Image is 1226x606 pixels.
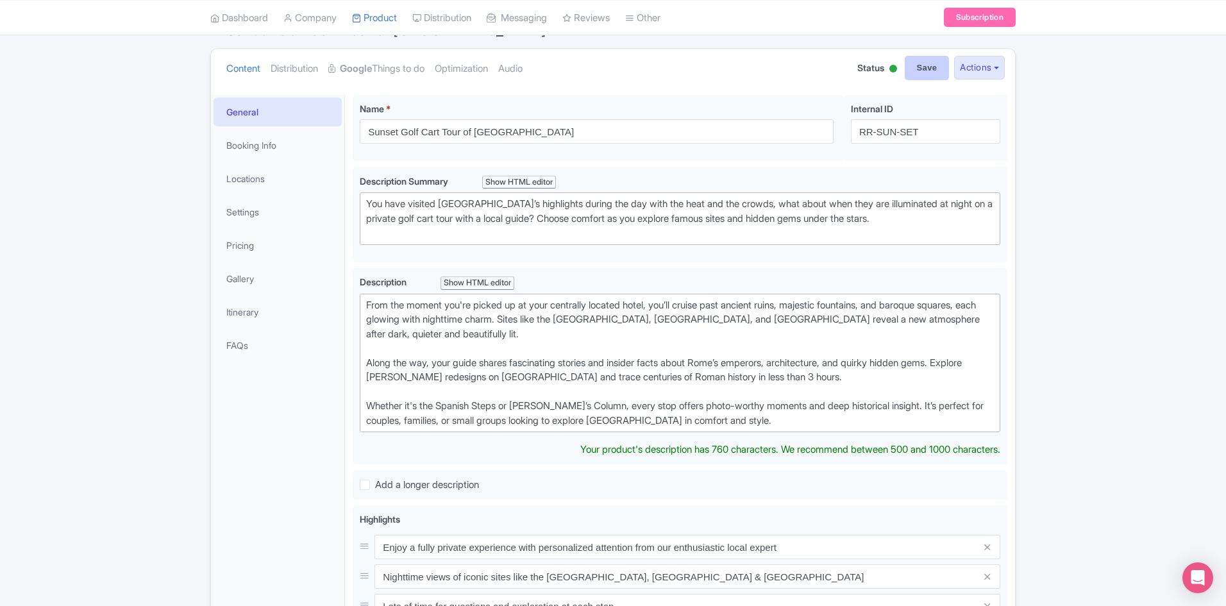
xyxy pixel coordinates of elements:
[944,8,1016,27] a: Subscription
[366,298,994,428] div: From the moment you're picked up at your centrally located hotel, you’ll cruise past ancient ruin...
[580,442,1000,457] div: Your product's description has 760 characters. We recommend between 500 and 1000 characters.
[226,21,546,39] span: Sunset Golf Cart Tour of [GEOGRAPHIC_DATA]
[435,49,488,89] a: Optimization
[498,49,523,89] a: Audio
[214,164,342,193] a: Locations
[214,231,342,260] a: Pricing
[366,197,994,240] div: You have visited [GEOGRAPHIC_DATA]’s highlights during the day with the heat and the crowds, what...
[340,62,372,76] strong: Google
[214,331,342,360] a: FAQs
[328,49,424,89] a: GoogleThings to do
[271,49,318,89] a: Distribution
[887,60,900,80] div: Active
[954,56,1005,80] button: Actions
[857,61,884,74] span: Status
[360,103,384,114] span: Name
[214,298,342,326] a: Itinerary
[214,198,342,226] a: Settings
[226,49,260,89] a: Content
[1182,562,1213,593] div: Open Intercom Messenger
[214,264,342,293] a: Gallery
[214,131,342,160] a: Booking Info
[905,56,950,80] input: Save
[851,103,893,114] span: Internal ID
[360,276,408,287] span: Description
[441,276,514,290] div: Show HTML editor
[360,514,400,525] span: Highlights
[375,478,479,491] span: Add a longer description
[482,176,556,189] div: Show HTML editor
[214,97,342,126] a: General
[360,176,450,187] span: Description Summary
